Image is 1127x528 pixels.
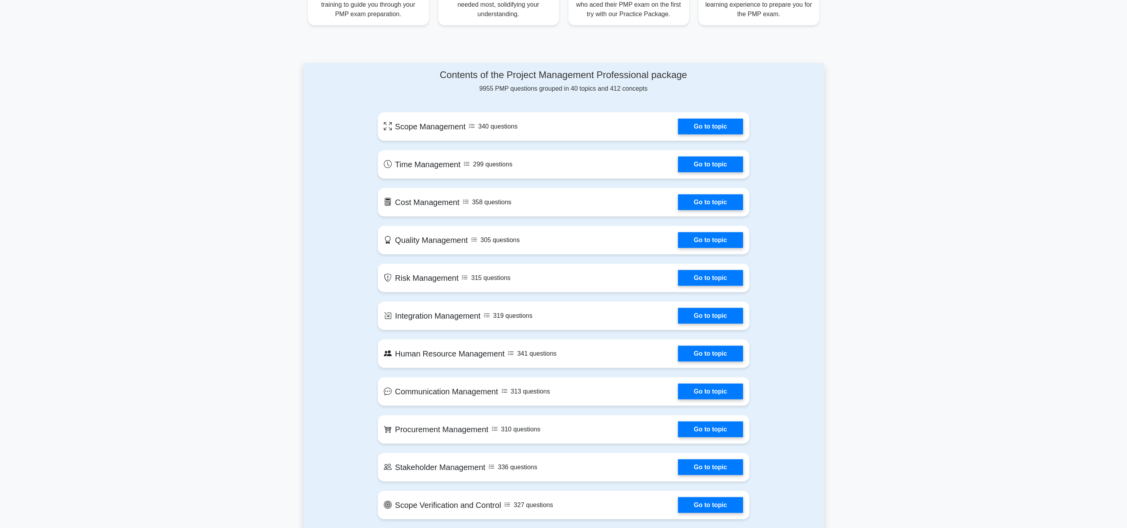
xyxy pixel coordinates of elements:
a: Go to topic [678,157,743,172]
a: Go to topic [678,308,743,324]
h4: Contents of the Project Management Professional package [378,69,749,81]
a: Go to topic [678,194,743,210]
a: Go to topic [678,384,743,399]
a: Go to topic [678,422,743,437]
a: Go to topic [678,119,743,134]
a: Go to topic [678,459,743,475]
a: Go to topic [678,232,743,248]
a: Go to topic [678,346,743,362]
a: Go to topic [678,497,743,513]
a: Go to topic [678,270,743,286]
div: 9955 PMP questions grouped in 40 topics and 412 concepts [378,69,749,93]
